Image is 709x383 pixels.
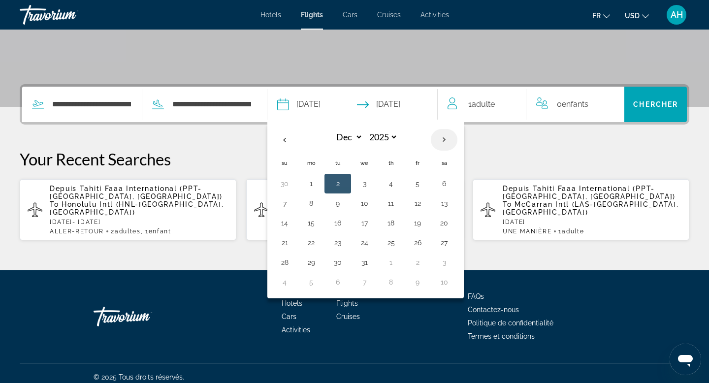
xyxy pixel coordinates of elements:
[50,200,224,216] span: Honolulu Intl (HNL-[GEOGRAPHIC_DATA], [GEOGRAPHIC_DATA])
[277,216,292,230] button: Day 14
[436,236,452,250] button: Day 27
[436,275,452,289] button: Day 10
[336,299,358,307] a: Flights
[303,216,319,230] button: Day 15
[592,8,610,23] button: Change language
[468,332,535,340] a: Termes et conditions
[624,87,687,122] button: Search
[410,236,425,250] button: Day 26
[331,128,363,146] select: Select month
[20,2,118,28] a: Travorium
[592,12,601,20] span: fr
[50,200,59,208] span: To
[330,196,346,210] button: Day 9
[336,313,360,320] a: Cruises
[357,87,400,122] button: Select return date
[246,179,463,241] button: Depuis Tahiti Faaa International (PPT-[GEOGRAPHIC_DATA], [GEOGRAPHIC_DATA]) To McCarran Intl (LAS...
[377,11,401,19] a: Cruises
[277,196,292,210] button: Day 7
[282,299,302,307] a: Hotels
[558,228,584,235] span: 1
[50,185,77,192] span: Depuis
[303,236,319,250] button: Day 22
[436,255,452,269] button: Day 3
[277,255,292,269] button: Day 28
[301,11,323,19] a: Flights
[410,216,425,230] button: Day 19
[383,275,399,289] button: Day 8
[410,177,425,191] button: Day 5
[20,149,689,169] p: Your Recent Searches
[343,11,357,19] a: Cars
[303,196,319,210] button: Day 8
[356,177,372,191] button: Day 3
[468,97,495,111] span: 1
[633,100,678,108] span: Chercher
[260,11,281,19] a: Hotels
[557,97,588,111] span: 0
[20,179,236,241] button: Depuis Tahiti Faaa International (PPT-[GEOGRAPHIC_DATA], [GEOGRAPHIC_DATA]) To Honolulu Intl (HNL...
[503,200,512,208] span: To
[436,216,452,230] button: Day 20
[670,344,701,375] iframe: Bouton de lancement de la fenêtre de messagerie
[420,11,449,19] a: Activities
[282,326,310,334] a: Activities
[472,99,495,109] span: Adulte
[562,99,588,109] span: Enfants
[503,185,530,192] span: Depuis
[503,228,551,235] span: UNE MANIÈRE
[141,228,171,235] span: , 1
[356,216,372,230] button: Day 17
[356,196,372,210] button: Day 10
[410,196,425,210] button: Day 12
[22,87,687,122] div: Search widget
[282,313,296,320] a: Cars
[468,306,519,314] a: Contactez-nous
[50,185,223,200] span: Tahiti Faaa International (PPT-[GEOGRAPHIC_DATA], [GEOGRAPHIC_DATA])
[503,200,678,216] span: McCarran Intl (LAS-[GEOGRAPHIC_DATA], [GEOGRAPHIC_DATA])
[410,255,425,269] button: Day 2
[383,216,399,230] button: Day 18
[410,275,425,289] button: Day 9
[356,275,372,289] button: Day 7
[664,4,689,25] button: User Menu
[330,216,346,230] button: Day 16
[468,292,484,300] a: FAQs
[330,236,346,250] button: Day 23
[671,10,683,20] span: AH
[468,319,553,327] a: Politique de confidentialité
[383,255,399,269] button: Day 1
[271,128,298,151] button: Previous month
[277,177,292,191] button: Day 30
[50,228,104,235] span: ALLER-RETOUR
[503,219,681,225] p: [DATE]
[330,255,346,269] button: Day 30
[277,236,292,250] button: Day 21
[366,128,398,146] select: Select year
[330,275,346,289] button: Day 6
[94,302,192,331] a: Go Home
[50,219,228,225] p: [DATE] - [DATE]
[383,236,399,250] button: Day 25
[438,87,625,122] button: Travelers: 1 adult, 0 children
[271,128,457,292] table: Left calendar grid
[303,255,319,269] button: Day 29
[115,228,141,235] span: Adultes
[94,373,184,381] span: © 2025 Tous droits réservés.
[436,196,452,210] button: Day 13
[356,255,372,269] button: Day 31
[330,177,346,191] button: Day 2
[277,87,321,122] button: Select depart date
[436,177,452,191] button: Day 6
